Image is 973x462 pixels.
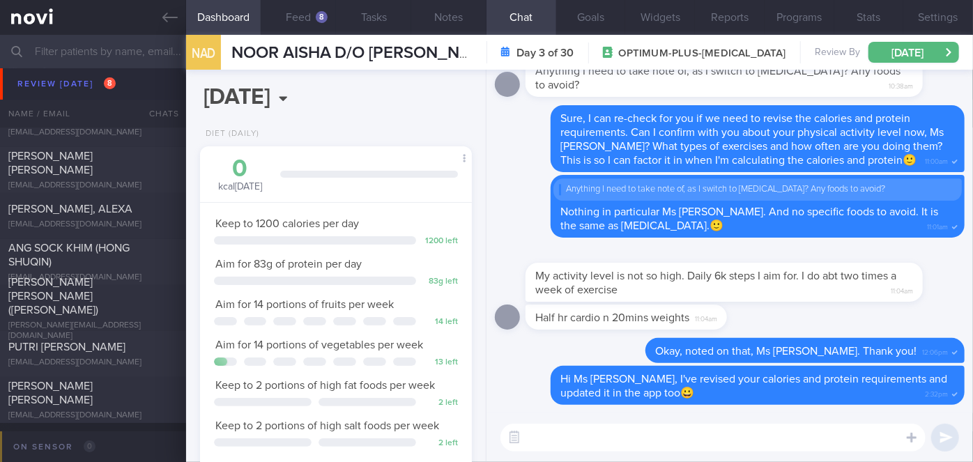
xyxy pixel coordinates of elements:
div: Diet (Daily) [200,129,259,139]
div: On sensor [10,438,99,456]
span: Review By [815,47,860,59]
span: Aim for 14 portions of vegetables per week [215,339,423,351]
span: Anything I need to take note of, as I switch to [MEDICAL_DATA]? Any foods to avoid? [535,66,901,91]
strong: Day 3 of 30 [517,46,574,60]
div: 1200 left [423,236,458,247]
span: Keep to 1200 calories per day [215,218,359,229]
div: 2 left [423,398,458,408]
span: 12:06pm [922,344,948,357]
span: Sure, I can re-check for you if we need to revise the calories and protein requirements. Can I co... [560,113,944,152]
div: [EMAIL_ADDRESS][DOMAIN_NAME] [8,128,178,138]
span: 11:00am [925,153,948,167]
span: Hi Ms [PERSON_NAME], I've revised your calories and protein requirements and updated it in the ap... [560,374,947,399]
div: [EMAIL_ADDRESS][DOMAIN_NAME] [8,410,178,421]
span: NOOR AISHA D/O [PERSON_NAME] [231,45,499,61]
span: [PERSON_NAME] [PERSON_NAME] ([PERSON_NAME]) [8,277,98,316]
span: Aim for 83g of protein per day [215,259,362,270]
span: Okay, noted on that, Ms [PERSON_NAME]. Thank you! [655,346,917,357]
div: [EMAIL_ADDRESS][DOMAIN_NAME] [8,272,178,283]
span: 11:04am [695,311,717,324]
span: [PERSON_NAME] [PERSON_NAME] [8,380,93,406]
span: 11:04am [891,283,913,296]
span: Sharon1 [8,66,46,77]
button: [DATE] [868,42,959,63]
div: 0 [214,157,266,181]
span: Keep to 2 portions of high fat foods per week [215,380,435,391]
span: 10:38am [889,78,913,91]
div: [EMAIL_ADDRESS][DOMAIN_NAME] [8,82,178,92]
div: 13 left [423,357,458,368]
span: [PERSON_NAME] [PERSON_NAME] [8,151,93,176]
div: kcal [DATE] [214,157,266,194]
div: [PERSON_NAME][EMAIL_ADDRESS][DOMAIN_NAME] [8,321,178,341]
span: 0 [84,440,95,452]
div: [EMAIL_ADDRESS][DOMAIN_NAME] [8,180,178,191]
span: OPTIMUM-PLUS-[MEDICAL_DATA] [619,47,786,61]
span: My activity level is not so high. Daily 6k steps I aim for. I do abt two times a week of exercise [535,270,896,295]
div: Anything I need to take note of, as I switch to [MEDICAL_DATA]? Any foods to avoid? [559,184,956,195]
div: NAD [183,26,224,80]
span: ANG SOCK KHIM (HONG SHUQIN) [8,242,130,268]
span: Keep to 2 portions of high salt foods per week [215,420,439,431]
div: 14 left [423,317,458,328]
span: Nothing in particular Ms [PERSON_NAME]. And no specific foods to avoid. It is the same as [MEDICA... [560,206,938,231]
span: PUTRI [PERSON_NAME] [8,341,125,353]
span: [PERSON_NAME], ALEXA [8,203,132,215]
div: 8 [316,11,328,23]
div: 83 g left [423,277,458,287]
div: [EMAIL_ADDRESS][DOMAIN_NAME] [8,357,178,368]
span: 2:32pm [925,386,948,399]
div: [EMAIL_ADDRESS][DOMAIN_NAME] [8,220,178,230]
span: Aim for 14 portions of fruits per week [215,299,394,310]
div: 2 left [423,438,458,449]
span: This is so I can factor it in when I'm calculating the calories and protein🙂 [560,155,917,166]
span: Half hr cardio n 20mins weights [535,312,689,323]
span: [PERSON_NAME] [8,111,93,123]
span: 11:01am [927,219,948,232]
